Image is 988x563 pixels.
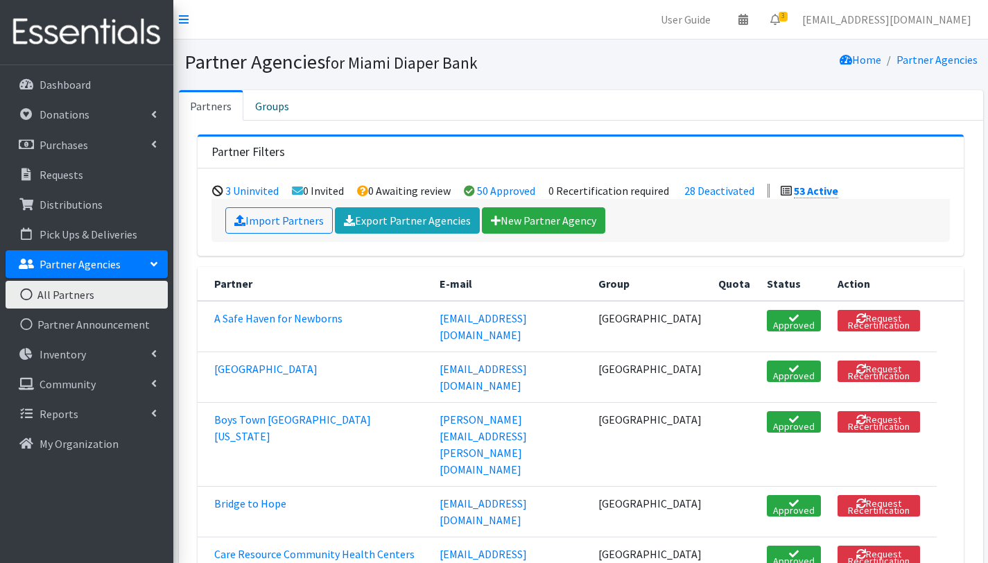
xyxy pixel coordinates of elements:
a: [PERSON_NAME][EMAIL_ADDRESS][PERSON_NAME][DOMAIN_NAME] [440,413,527,476]
a: [GEOGRAPHIC_DATA] [214,362,318,376]
a: Approved [767,495,821,517]
li: 0 Awaiting review [357,184,451,198]
button: Request Recertification [838,495,920,517]
th: Quota [710,267,759,301]
a: My Organization [6,430,168,458]
td: [GEOGRAPHIC_DATA] [590,402,710,486]
a: 53 Active [794,184,838,198]
a: 3 Uninvited [225,184,279,198]
th: Partner [198,267,431,301]
a: [EMAIL_ADDRESS][DOMAIN_NAME] [791,6,982,33]
p: Community [40,377,96,391]
p: Distributions [40,198,103,211]
p: My Organization [40,437,119,451]
a: Reports [6,400,168,428]
p: Donations [40,107,89,121]
a: Partners [179,90,243,121]
a: Export Partner Agencies [335,207,480,234]
button: Request Recertification [838,310,920,331]
h1: Partner Agencies [184,50,576,74]
td: [GEOGRAPHIC_DATA] [590,486,710,537]
a: Distributions [6,191,168,218]
p: Dashboard [40,78,91,92]
a: 50 Approved [477,184,535,198]
a: New Partner Agency [482,207,605,234]
a: Partner Agencies [6,250,168,278]
h3: Partner Filters [211,145,285,159]
a: Import Partners [225,207,333,234]
a: Dashboard [6,71,168,98]
a: Partner Agencies [896,53,978,67]
a: [EMAIL_ADDRESS][DOMAIN_NAME] [440,311,527,342]
a: Inventory [6,340,168,368]
p: Purchases [40,138,88,152]
p: Partner Agencies [40,257,121,271]
a: Home [840,53,881,67]
th: Action [829,267,937,301]
p: Requests [40,168,83,182]
th: Group [590,267,710,301]
a: [EMAIL_ADDRESS][DOMAIN_NAME] [440,496,527,527]
a: Approved [767,411,821,433]
a: All Partners [6,281,168,309]
p: Inventory [40,347,86,361]
a: 3 [759,6,791,33]
a: Community [6,370,168,398]
a: Requests [6,161,168,189]
a: Pick Ups & Deliveries [6,220,168,248]
small: for Miami Diaper Bank [325,53,478,73]
td: [GEOGRAPHIC_DATA] [590,352,710,402]
a: Approved [767,361,821,382]
p: Reports [40,407,78,421]
a: A Safe Haven for Newborns [214,311,343,325]
button: Request Recertification [838,411,920,433]
a: 28 Deactivated [684,184,754,198]
li: 0 Recertification required [548,184,669,198]
button: Request Recertification [838,361,920,382]
span: 3 [779,12,788,21]
a: Groups [243,90,301,121]
a: Bridge to Hope [214,496,286,510]
a: Approved [767,310,821,331]
li: 0 Invited [292,184,344,198]
td: [GEOGRAPHIC_DATA] [590,301,710,352]
img: HumanEssentials [6,9,168,55]
a: Purchases [6,131,168,159]
a: Boys Town [GEOGRAPHIC_DATA][US_STATE] [214,413,371,443]
th: E-mail [431,267,591,301]
a: Partner Announcement [6,311,168,338]
a: Donations [6,101,168,128]
a: [EMAIL_ADDRESS][DOMAIN_NAME] [440,362,527,392]
th: Status [759,267,829,301]
a: User Guide [650,6,722,33]
p: Pick Ups & Deliveries [40,227,137,241]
